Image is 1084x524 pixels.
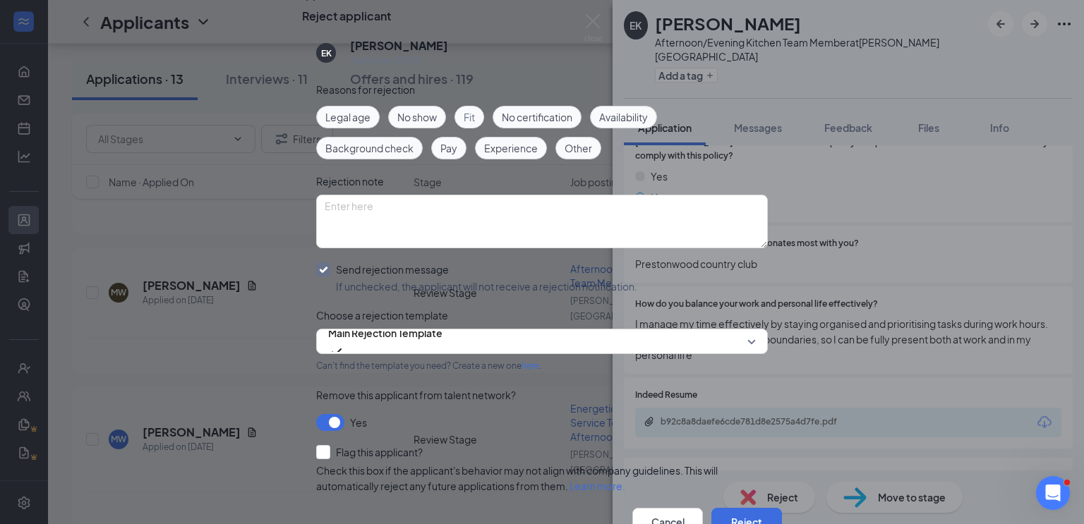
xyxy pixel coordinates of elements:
span: Choose a rejection template [316,309,448,322]
span: Remove this applicant from talent network? [316,389,516,401]
div: Applied on [DATE] [350,54,448,68]
h3: Reject applicant [302,8,391,24]
a: here [522,360,539,371]
span: Other [565,140,592,156]
span: Main Rejection Template [328,322,442,343]
span: Can't find the template you need? Create a new one . [316,360,541,371]
span: Yes [350,414,367,431]
h5: [PERSON_NAME] [350,38,448,54]
span: Background check [325,140,414,156]
span: Experience [484,140,538,156]
a: Learn more. [570,480,625,492]
svg: Checkmark [328,343,345,360]
span: Check this box if the applicant's behavior may not align with company guidelines. This will autom... [316,464,718,492]
span: Fit [464,109,475,125]
span: Availability [599,109,648,125]
iframe: Intercom live chat [1036,476,1070,510]
span: Reasons for rejection [316,83,415,96]
span: Pay [440,140,457,156]
span: Legal age [325,109,371,125]
span: No show [397,109,437,125]
span: No certification [502,109,572,125]
div: EK [321,47,332,59]
span: Rejection note [316,175,384,188]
